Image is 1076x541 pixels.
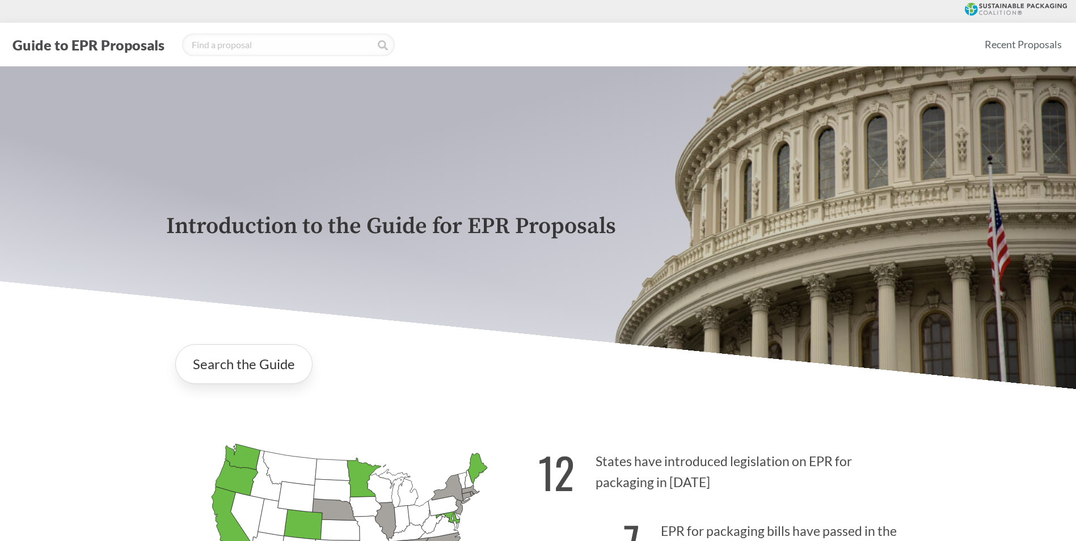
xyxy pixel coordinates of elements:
[538,434,910,504] p: States have introduced legislation on EPR for packaging in [DATE]
[538,441,575,504] strong: 12
[980,32,1067,57] a: Recent Proposals
[9,36,168,54] button: Guide to EPR Proposals
[166,214,910,239] p: Introduction to the Guide for EPR Proposals
[182,33,395,56] input: Find a proposal
[175,344,313,384] a: Search the Guide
